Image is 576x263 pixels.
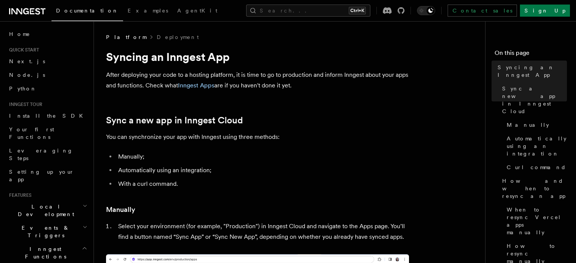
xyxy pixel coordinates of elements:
[6,68,89,82] a: Node.js
[6,224,83,239] span: Events & Triggers
[9,72,45,78] span: Node.js
[6,144,89,165] a: Leveraging Steps
[499,82,567,118] a: Sync a new app in Inngest Cloud
[9,126,54,140] span: Your first Functions
[502,177,567,200] span: How and when to resync an app
[173,2,222,20] a: AgentKit
[178,82,214,89] a: Inngest Apps
[6,200,89,221] button: Local Development
[177,8,217,14] span: AgentKit
[417,6,435,15] button: Toggle dark mode
[520,5,570,17] a: Sign Up
[9,169,74,182] span: Setting up your app
[495,61,567,82] a: Syncing an Inngest App
[52,2,123,21] a: Documentation
[504,118,567,132] a: Manually
[116,221,409,242] li: Select your environment (for example, "Production") in Inngest Cloud and navigate to the Apps pag...
[507,163,566,171] span: Curl command
[502,85,567,115] span: Sync a new app in Inngest Cloud
[106,33,146,41] span: Platform
[9,58,45,64] span: Next.js
[6,245,82,260] span: Inngest Functions
[499,174,567,203] a: How and when to resync an app
[116,165,409,176] li: Automatically using an integration;
[6,27,89,41] a: Home
[507,121,549,129] span: Manually
[123,2,173,20] a: Examples
[504,132,567,160] a: Automatically using an integration
[106,70,409,91] p: After deploying your code to a hosting platform, it is time to go to production and inform Innges...
[448,5,517,17] a: Contact sales
[6,165,89,186] a: Setting up your app
[9,86,37,92] span: Python
[116,151,409,162] li: Manually;
[106,115,243,126] a: Sync a new app in Inngest Cloud
[6,47,39,53] span: Quick start
[504,160,567,174] a: Curl command
[498,64,567,79] span: Syncing an Inngest App
[6,203,83,218] span: Local Development
[9,113,87,119] span: Install the SDK
[6,54,89,68] a: Next.js
[9,148,73,161] span: Leveraging Steps
[116,179,409,189] li: With a curl command.
[157,33,199,41] a: Deployment
[106,132,409,142] p: You can synchronize your app with Inngest using three methods:
[507,135,567,157] span: Automatically using an integration
[6,123,89,144] a: Your first Functions
[246,5,370,17] button: Search...Ctrl+K
[6,101,42,107] span: Inngest tour
[6,221,89,242] button: Events & Triggers
[349,7,366,14] kbd: Ctrl+K
[9,30,30,38] span: Home
[504,203,567,239] a: When to resync Vercel apps manually
[6,82,89,95] a: Python
[495,48,567,61] h4: On this page
[106,50,409,64] h1: Syncing an Inngest App
[507,206,567,236] span: When to resync Vercel apps manually
[106,204,135,215] a: Manually
[6,192,31,198] span: Features
[128,8,168,14] span: Examples
[56,8,119,14] span: Documentation
[6,109,89,123] a: Install the SDK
